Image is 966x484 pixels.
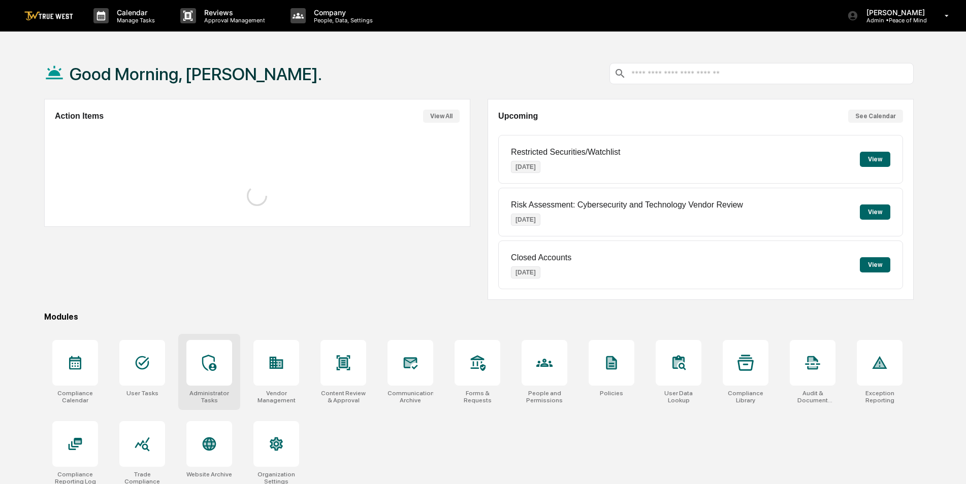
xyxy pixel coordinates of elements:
[306,8,378,17] p: Company
[388,390,433,404] div: Communications Archive
[320,390,366,404] div: Content Review & Approval
[52,390,98,404] div: Compliance Calendar
[511,200,743,210] p: Risk Assessment: Cybersecurity and Technology Vendor Review
[498,112,538,121] h2: Upcoming
[600,390,623,397] div: Policies
[186,471,232,478] div: Website Archive
[511,266,540,279] p: [DATE]
[790,390,835,404] div: Audit & Document Logs
[196,17,270,24] p: Approval Management
[860,152,890,167] button: View
[423,110,460,123] button: View All
[126,390,158,397] div: User Tasks
[656,390,701,404] div: User Data Lookup
[70,64,322,84] h1: Good Morning, [PERSON_NAME].
[186,390,232,404] div: Administrator Tasks
[196,8,270,17] p: Reviews
[858,8,930,17] p: [PERSON_NAME]
[511,214,540,226] p: [DATE]
[253,390,299,404] div: Vendor Management
[109,8,160,17] p: Calendar
[24,11,73,21] img: logo
[860,257,890,272] button: View
[511,161,540,173] p: [DATE]
[848,110,903,123] button: See Calendar
[511,253,571,262] p: Closed Accounts
[55,112,104,121] h2: Action Items
[44,312,914,322] div: Modules
[860,204,890,220] button: View
[858,17,930,24] p: Admin • Peace of Mind
[455,390,500,404] div: Forms & Requests
[723,390,768,404] div: Compliance Library
[857,390,903,404] div: Exception Reporting
[109,17,160,24] p: Manage Tasks
[511,148,620,157] p: Restricted Securities/Watchlist
[522,390,567,404] div: People and Permissions
[306,17,378,24] p: People, Data, Settings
